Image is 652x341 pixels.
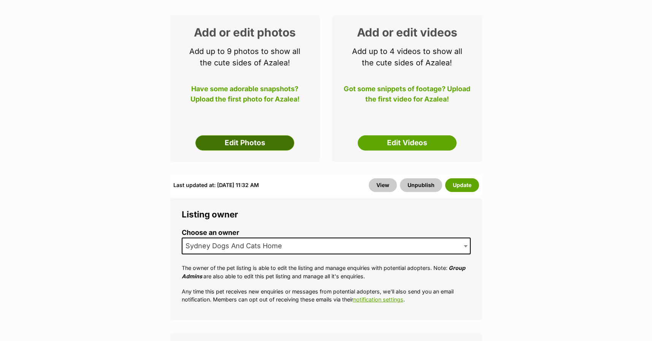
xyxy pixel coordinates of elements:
[182,241,290,251] span: Sydney Dogs And Cats Home
[182,238,471,254] span: Sydney Dogs And Cats Home
[445,178,479,192] button: Update
[344,27,471,38] h2: Add or edit videos
[195,135,294,151] a: Edit Photos
[344,46,471,68] p: Add up to 4 videos to show all the cute sides of Azalea!
[182,229,471,237] label: Choose an owner
[182,264,471,280] p: The owner of the pet listing is able to edit the listing and manage enquiries with potential adop...
[182,46,309,68] p: Add up to 9 photos to show all the cute sides of Azalea!
[182,287,471,304] p: Any time this pet receives new enquiries or messages from potential adopters, we'll also send you...
[358,135,457,151] a: Edit Videos
[173,178,259,192] div: Last updated at: [DATE] 11:32 AM
[344,84,471,109] p: Got some snippets of footage? Upload the first video for Azalea!
[400,178,442,192] button: Unpublish
[182,84,309,109] p: Have some adorable snapshots? Upload the first photo for Azalea!
[369,178,397,192] a: View
[182,27,309,38] h2: Add or edit photos
[353,296,403,303] a: notification settings
[182,209,238,219] span: Listing owner
[182,265,465,279] em: Group Admins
